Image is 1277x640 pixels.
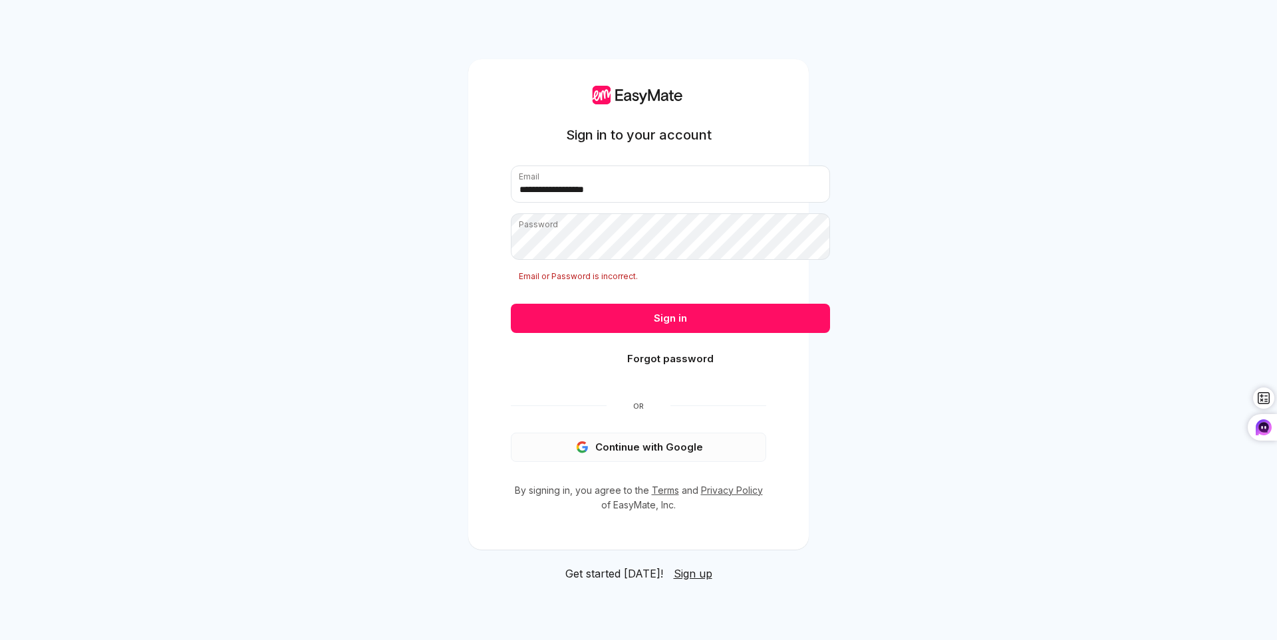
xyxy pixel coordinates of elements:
a: Terms [652,484,679,496]
p: By signing in, you agree to the and of EasyMate, Inc. [511,483,766,512]
button: Continue with Google [511,433,766,462]
button: Sign in [511,304,830,333]
span: Sign up [674,567,712,580]
button: Forgot password [511,344,830,373]
p: Email or Password is incorrect. [511,270,830,282]
h1: Sign in to your account [566,126,712,144]
span: Get started [DATE]! [565,566,663,582]
a: Privacy Policy [701,484,763,496]
span: Or [607,401,670,411]
a: Sign up [674,566,712,582]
